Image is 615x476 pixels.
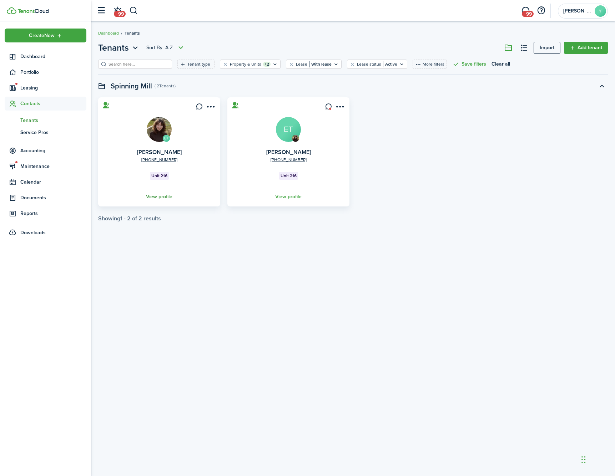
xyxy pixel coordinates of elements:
[563,9,592,14] span: Yates
[107,61,170,68] input: Search here...
[5,29,86,42] button: Open menu
[151,173,167,179] span: Unit 216
[114,11,126,17] span: +99
[7,7,16,14] img: TenantCloud
[288,61,294,67] button: Clear filter
[347,60,407,69] filter-tag: Open filter
[155,83,176,89] swimlane-subtitle: ( 2 Tenants )
[5,206,86,220] a: Reports
[17,9,49,13] img: TenantCloud
[349,61,356,67] button: Clear filter
[5,50,86,63] a: Dashboard
[20,210,86,217] span: Reports
[98,41,140,54] button: Open menu
[20,178,86,186] span: Calendar
[20,194,86,201] span: Documents
[29,33,55,38] span: Create New
[292,135,299,142] img: Bonnie Ingram
[595,5,606,17] avatar-text: Y
[276,117,301,142] a: ET
[187,61,210,67] filter-tag-label: Tenant type
[452,60,486,69] button: Save filters
[147,117,172,142] img: Bonnie Ingram
[519,2,532,20] a: Messaging
[146,44,165,51] span: Sort by
[20,100,86,107] span: Contacts
[146,43,185,52] button: Sort byA-Z
[286,60,342,69] filter-tag: Open filter
[20,129,86,136] span: Service Pros
[20,84,86,92] span: Leasing
[309,61,332,67] filter-tag-value: With lease
[20,117,86,124] span: Tenants
[163,135,170,142] avatar-text: ET
[413,60,447,69] button: More filters
[141,157,177,163] a: [PHONE_NUMBER]
[146,43,185,52] button: Open menu
[111,2,124,20] a: Notifications
[296,61,307,67] filter-tag-label: Lease
[334,103,345,113] button: Open menu
[98,41,129,54] span: Tenants
[97,187,221,206] a: View profile
[522,11,534,17] span: +99
[564,42,608,54] a: Add tenant
[111,81,152,91] swimlane-title: Spinning Mill
[222,61,228,67] button: Clear filter
[98,30,119,36] a: Dashboard
[20,53,86,60] span: Dashboard
[20,229,46,236] span: Downloads
[129,5,138,17] button: Search
[98,41,140,54] button: Tenants
[177,60,215,69] filter-tag: Open filter
[5,126,86,138] a: Service Pros
[581,449,586,470] div: Drag
[492,60,510,69] button: Clear all
[5,114,86,126] a: Tenants
[125,30,140,36] span: Tenants
[20,147,86,154] span: Accounting
[271,157,307,163] a: [PHONE_NUMBER]
[20,163,86,170] span: Maintenance
[137,148,182,156] a: [PERSON_NAME]
[534,42,560,54] a: Import
[281,173,297,179] span: Unit 216
[205,103,216,113] button: Open menu
[383,61,397,67] filter-tag-value: Active
[165,44,173,51] span: A-Z
[596,80,608,92] button: Toggle accordion
[94,4,108,17] button: Open sidebar
[263,62,271,67] filter-tag-counter: +2
[226,187,351,206] a: View profile
[120,214,142,222] pagination-page-total: 1 - 2 of 2
[266,148,311,156] a: [PERSON_NAME]
[535,5,547,17] button: Open resource center
[98,97,608,222] tenant-list-swimlane-item: Toggle accordion
[230,61,261,67] filter-tag-label: Property & Units
[98,215,161,222] div: Showing results
[579,442,615,476] iframe: Chat Widget
[20,68,86,76] span: Portfolio
[357,61,381,67] filter-tag-label: Lease status
[220,60,281,69] filter-tag: Open filter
